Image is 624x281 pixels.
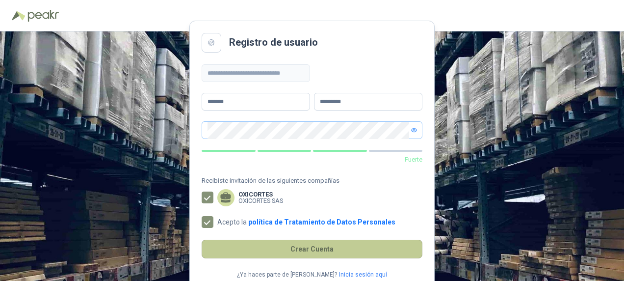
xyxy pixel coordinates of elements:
[213,219,399,225] span: Acepto la
[238,197,283,204] p: OXICORTES SAS
[237,270,337,280] p: ¿Ya haces parte de [PERSON_NAME]?
[248,218,395,226] a: política de Tratamiento de Datos Personales
[202,155,422,165] p: Fuerte
[411,127,417,133] span: eye
[339,270,387,280] a: Inicia sesión aquí
[27,10,59,22] img: Peakr
[12,11,26,21] img: Logo
[202,176,422,186] span: Recibiste invitación de las siguientes compañías
[238,191,283,197] b: OXICORTES
[229,35,318,50] h2: Registro de usuario
[202,240,422,258] button: Crear Cuenta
